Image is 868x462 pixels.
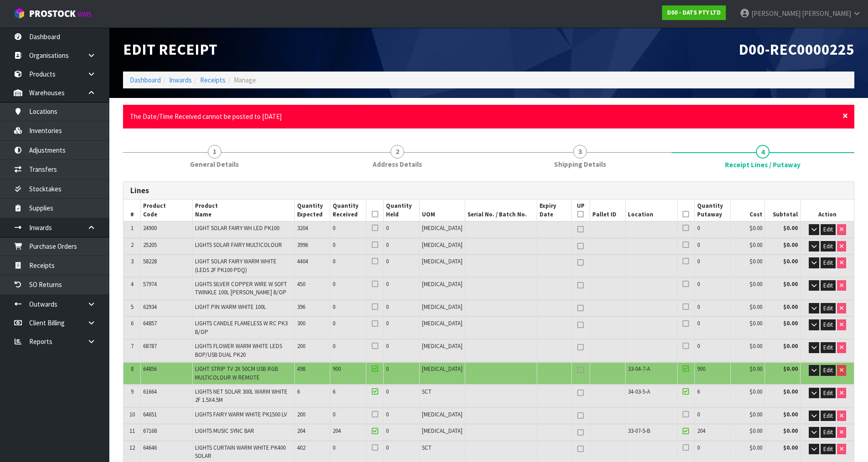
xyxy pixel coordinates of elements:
span: Edit [823,344,833,351]
span: Edit [823,304,833,312]
span: [MEDICAL_DATA] [422,427,462,435]
span: Edit [823,259,833,267]
span: LIGHTS FAIRY WARM WHITE PK1500 LV [195,411,287,418]
th: Location [625,200,677,221]
span: 61664 [143,388,157,395]
span: 0 [697,303,700,311]
span: 68787 [143,342,157,350]
span: 12 [129,444,135,452]
span: [MEDICAL_DATA] [422,257,462,265]
strong: $0.00 [783,427,798,435]
strong: $0.00 [783,319,798,327]
a: D00 - DATS PTY LTD [662,5,726,20]
span: 0 [697,280,700,288]
span: 64857 [143,319,157,327]
span: $0.00 [750,411,762,418]
span: Receipt Lines / Putaway [725,160,801,169]
th: UP [572,200,590,221]
button: Edit [821,319,836,330]
span: 9 [131,388,134,395]
span: LIGHT SOLAR FAIRY WARM WHITE (LEDS 2F PK100 PDQ) [195,257,277,273]
span: 0 [697,241,700,249]
button: Edit [821,427,836,438]
span: 0 [333,224,335,232]
strong: $0.00 [783,257,798,265]
strong: $0.00 [783,241,798,249]
span: LIGHTS CURTAIN WARM WHITE PK400 SOLAR [195,444,286,460]
button: Edit [821,280,836,291]
span: 6 [131,319,134,327]
span: 0 [386,280,389,288]
span: 8 [131,365,134,373]
button: Edit [821,342,836,353]
span: 0 [697,224,700,232]
span: Shipping Details [554,159,606,169]
th: Quantity Held [384,200,420,221]
span: Edit [823,445,833,453]
span: 0 [333,411,335,418]
strong: $0.00 [783,365,798,373]
a: Inwards [169,76,192,84]
small: WMS [77,10,92,19]
span: 1 [208,145,221,159]
button: Edit [821,411,836,421]
span: 0 [386,427,389,435]
span: 0 [697,257,700,265]
span: 34-03-5-A [628,388,650,395]
span: $0.00 [750,241,762,249]
span: LIGHTS CANDLE FLAMELESS W RC PK3 B/OP [195,319,288,335]
span: Edit [823,412,833,420]
span: $0.00 [750,444,762,452]
span: 0 [697,342,700,350]
span: 33-07-5-B [628,427,650,435]
strong: $0.00 [783,303,798,311]
span: 5 [131,303,134,311]
span: LIGHTS SILVER COPPER WIRE W SOFT TWINKLE 100L [PERSON_NAME] B/OP [195,280,287,296]
span: 64651 [143,411,157,418]
span: [PERSON_NAME] [802,9,851,18]
span: General Details [190,159,239,169]
span: LIGHTS MUSIC SYNC BAR [195,427,254,435]
span: 2 [131,241,134,249]
span: 204 [333,427,341,435]
strong: $0.00 [783,444,798,452]
span: Edit [823,389,833,397]
span: 0 [697,444,700,452]
span: 64646 [143,444,157,452]
span: LIGHTS FLOWER WARM WHITE LEDS BOP/USB DUAL PK20 [195,342,282,358]
span: 0 [386,241,389,249]
span: 6 [333,388,335,395]
span: Edit [823,242,833,250]
span: 62934 [143,303,157,311]
li: The Date/Time Received cannot be posted to [DATE] [130,112,838,121]
span: 396 [297,303,305,311]
span: 0 [333,342,335,350]
span: LIGHTS SOLAR FAIRY MULTICOLOUR [195,241,282,249]
span: [MEDICAL_DATA] [422,241,462,249]
span: 4404 [297,257,308,265]
th: Product Code [141,200,192,221]
span: 0 [386,303,389,311]
span: 3204 [297,224,308,232]
span: 1 [131,224,134,232]
strong: $0.00 [783,224,798,232]
th: Action [801,200,854,221]
th: Pallet ID [590,200,625,221]
span: [MEDICAL_DATA] [422,280,462,288]
span: $0.00 [750,427,762,435]
span: [MEDICAL_DATA] [422,342,462,350]
span: 11 [129,427,135,435]
span: LIGHTS NET SOLAR 300L WARM WHITE 2F 1.5X4.5M [195,388,288,404]
span: 4 [756,145,770,159]
span: 200 [297,411,305,418]
strong: $0.00 [783,280,798,288]
span: $0.00 [750,365,762,373]
span: 0 [697,319,700,327]
button: Edit [821,303,836,314]
span: Edit [823,321,833,329]
span: 10 [129,411,135,418]
span: 3 [573,145,587,159]
span: $0.00 [750,319,762,327]
span: [MEDICAL_DATA] [422,365,462,373]
span: $0.00 [750,303,762,311]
